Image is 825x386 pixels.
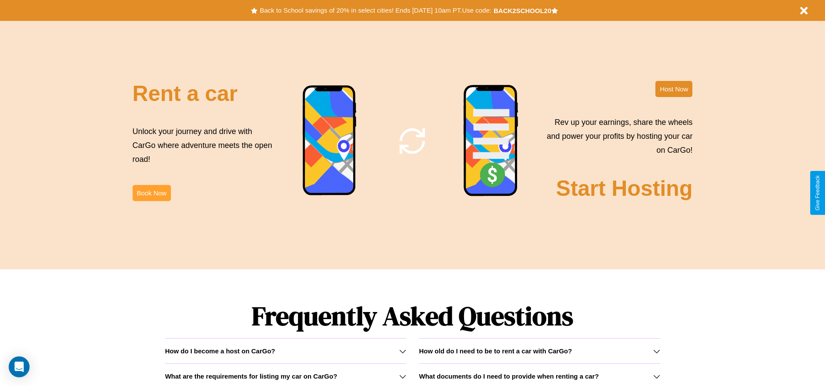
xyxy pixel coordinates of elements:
[302,85,357,197] img: phone
[494,7,551,14] b: BACK2SCHOOL20
[165,347,275,355] h3: How do I become a host on CarGo?
[419,347,572,355] h3: How old do I need to be to rent a car with CarGo?
[463,84,519,198] img: phone
[556,176,693,201] h2: Start Hosting
[165,294,660,338] h1: Frequently Asked Questions
[133,124,275,167] p: Unlock your journey and drive with CarGo where adventure meets the open road!
[257,4,493,17] button: Back to School savings of 20% in select cities! Ends [DATE] 10am PT.Use code:
[133,185,171,201] button: Book Now
[165,373,337,380] h3: What are the requirements for listing my car on CarGo?
[419,373,599,380] h3: What documents do I need to provide when renting a car?
[655,81,692,97] button: Host Now
[133,81,238,106] h2: Rent a car
[815,175,821,211] div: Give Feedback
[541,115,692,158] p: Rev up your earnings, share the wheels and power your profits by hosting your car on CarGo!
[9,356,30,377] div: Open Intercom Messenger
